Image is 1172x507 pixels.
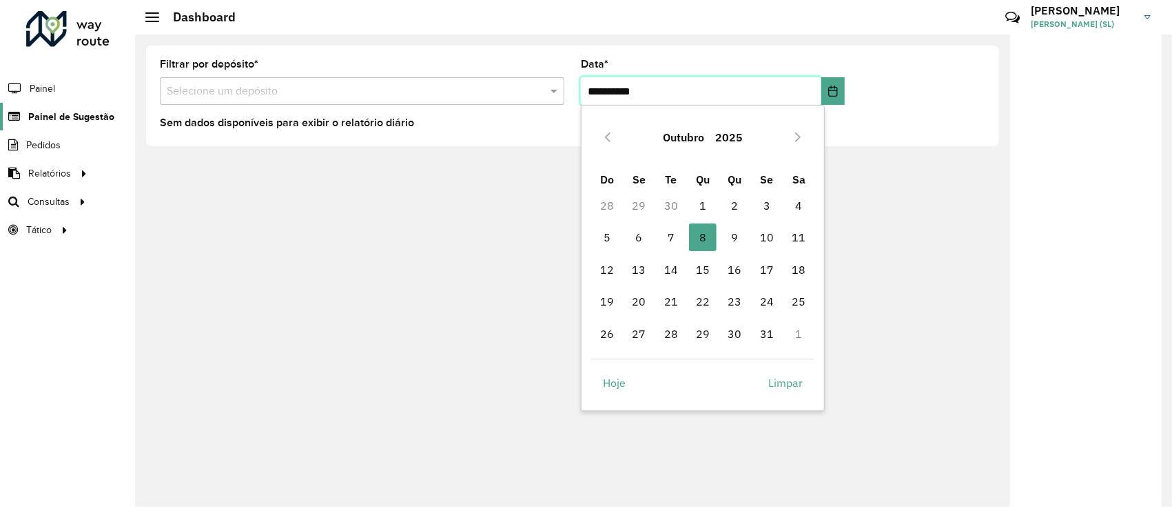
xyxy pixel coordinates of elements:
td: 23 [719,286,750,317]
span: 1 [689,192,717,219]
span: 7 [657,223,685,251]
td: 22 [687,286,719,317]
span: 31 [753,320,781,348]
span: Consultas [28,195,70,209]
span: 27 [625,320,652,348]
td: 7 [655,221,687,253]
span: Pedidos [26,138,61,152]
span: Relatórios [28,166,71,181]
td: 16 [719,254,750,286]
td: 17 [751,254,783,286]
span: 5 [593,223,621,251]
td: 29 [623,190,655,221]
span: Se [760,172,773,186]
td: 10 [751,221,783,253]
td: 12 [591,254,623,286]
td: 6 [623,221,655,253]
td: 30 [655,190,687,221]
span: Se [633,172,646,186]
td: 1 [783,317,814,349]
td: 25 [783,286,814,317]
span: 19 [593,288,621,315]
button: Hoje [591,369,637,397]
span: Qu [728,172,742,186]
td: 3 [751,190,783,221]
td: 30 [719,317,750,349]
span: 11 [785,223,812,251]
span: 15 [689,256,717,284]
span: 12 [593,256,621,284]
td: 20 [623,286,655,317]
td: 2 [719,190,750,221]
button: Previous Month [597,126,619,148]
span: [PERSON_NAME] (SL) [1031,18,1134,30]
span: Qu [696,172,710,186]
td: 13 [623,254,655,286]
td: 5 [591,221,623,253]
td: 21 [655,286,687,317]
td: 4 [783,190,814,221]
td: 24 [751,286,783,317]
span: Sa [792,172,805,186]
td: 31 [751,317,783,349]
div: Choose Date [581,105,825,411]
span: Hoje [603,375,626,391]
span: 4 [785,192,812,219]
span: 24 [753,288,781,315]
span: 16 [721,256,749,284]
span: 14 [657,256,685,284]
span: 3 [753,192,781,219]
span: 30 [721,320,749,348]
h2: Dashboard [159,10,236,25]
td: 27 [623,317,655,349]
span: 6 [625,223,652,251]
a: Contato Rápido [998,3,1027,32]
span: Painel de Sugestão [28,110,114,124]
span: 8 [689,223,717,251]
span: 25 [785,288,812,315]
span: 18 [785,256,812,284]
span: 2 [721,192,749,219]
td: 14 [655,254,687,286]
td: 8 [687,221,719,253]
span: 21 [657,288,685,315]
button: Choose Year [710,121,748,154]
label: Data [581,56,608,72]
td: 29 [687,317,719,349]
td: 1 [687,190,719,221]
span: Painel [30,81,55,96]
span: 20 [625,288,652,315]
span: 17 [753,256,781,284]
button: Next Month [787,126,809,148]
span: 10 [753,223,781,251]
span: Te [665,172,677,186]
td: 15 [687,254,719,286]
td: 9 [719,221,750,253]
label: Sem dados disponíveis para exibir o relatório diário [160,115,414,131]
label: Filtrar por depósito [160,56,258,72]
button: Limpar [757,369,814,397]
span: 23 [721,288,749,315]
span: Tático [26,223,52,237]
td: 28 [655,317,687,349]
td: 11 [783,221,814,253]
td: 26 [591,317,623,349]
span: 22 [689,288,717,315]
button: Choose Month [657,121,710,154]
td: 19 [591,286,623,317]
span: 28 [657,320,685,348]
span: Limpar [768,375,803,391]
span: 29 [689,320,717,348]
span: 26 [593,320,621,348]
span: Do [600,172,614,186]
td: 28 [591,190,623,221]
h3: [PERSON_NAME] [1031,4,1134,17]
span: 13 [625,256,652,284]
td: 18 [783,254,814,286]
span: 9 [721,223,749,251]
button: Choose Date [821,77,845,105]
